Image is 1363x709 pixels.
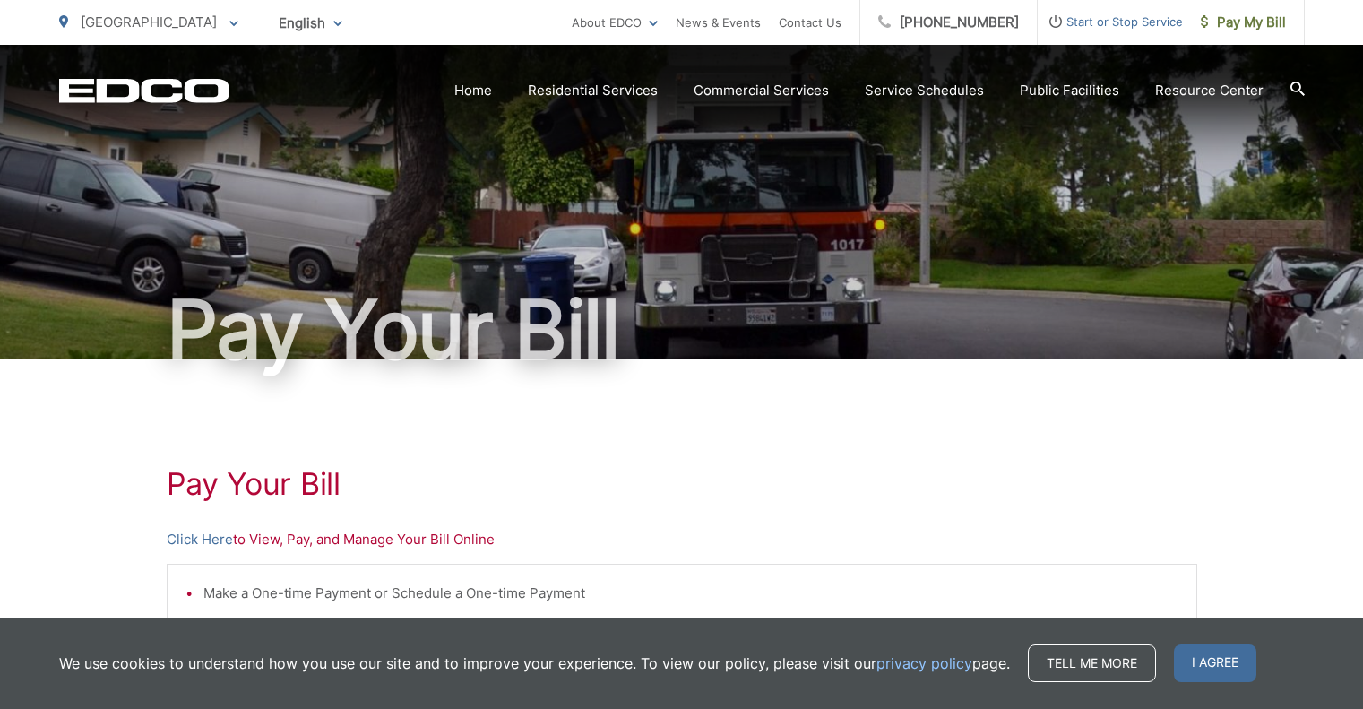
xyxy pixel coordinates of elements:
a: EDCD logo. Return to the homepage. [59,78,229,103]
a: Tell me more [1028,644,1156,682]
h1: Pay Your Bill [59,285,1305,375]
h1: Pay Your Bill [167,466,1197,502]
a: privacy policy [876,653,972,674]
span: Pay My Bill [1201,12,1286,33]
a: Residential Services [528,80,658,101]
a: Service Schedules [865,80,984,101]
span: I agree [1174,644,1256,682]
p: We use cookies to understand how you use our site and to improve your experience. To view our pol... [59,653,1010,674]
a: Contact Us [779,12,841,33]
p: to View, Pay, and Manage Your Bill Online [167,529,1197,550]
a: News & Events [676,12,761,33]
a: Resource Center [1155,80,1264,101]
a: Click Here [167,529,233,550]
li: Make a One-time Payment or Schedule a One-time Payment [203,583,1178,604]
span: [GEOGRAPHIC_DATA] [81,13,217,30]
a: Commercial Services [694,80,829,101]
a: About EDCO [572,12,658,33]
a: Home [454,80,492,101]
a: Public Facilities [1020,80,1119,101]
span: English [265,7,356,39]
